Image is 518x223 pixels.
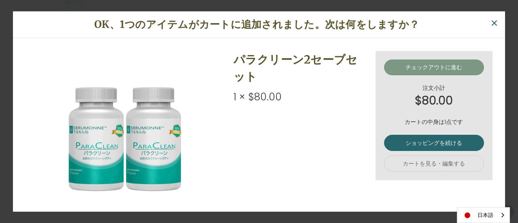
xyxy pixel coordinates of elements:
[234,51,367,85] h2: パラクリーン2セーブセット
[26,17,488,32] h1: OK、1つのアイテムがカートに追加されました。次は何をしますか？
[457,207,510,223] div: Language
[234,89,367,105] div: 1 × $80.00
[384,93,484,110] strong: $80.00
[490,14,498,32] span: ×
[384,84,484,110] div: 注文小計
[457,208,510,223] a: 日本語
[457,207,510,223] aside: Language selected: 日本語
[384,135,484,151] a: ショッピングを続ける
[384,155,484,172] a: カートを見る・編集する
[384,118,484,127] p: カートの中身は1点です
[384,59,484,76] a: チェックアウトに進む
